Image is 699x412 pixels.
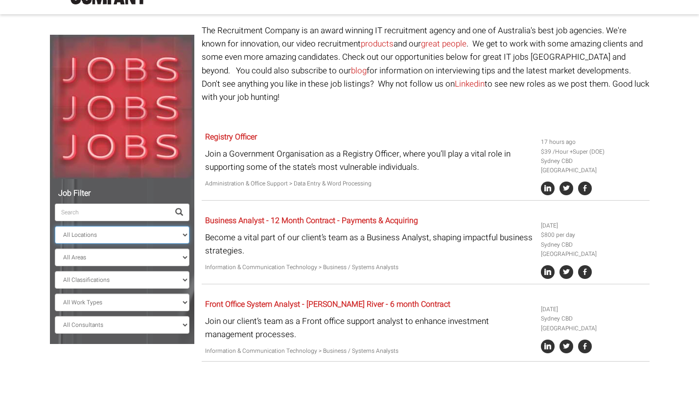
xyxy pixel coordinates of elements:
a: great people [421,38,466,50]
p: The Recruitment Company is an award winning IT recruitment agency and one of Australia's best job... [202,24,650,104]
p: Become a vital part of our client’s team as a Business Analyst, shaping impactful business strate... [205,231,534,257]
p: Administration & Office Support > Data Entry & Word Processing [205,179,534,188]
li: [DATE] [541,221,646,230]
p: Join a Government Organisation as a Registry Officer, where you’ll play a vital role in supportin... [205,147,534,174]
p: Information & Communication Technology > Business / Systems Analysts [205,263,534,272]
a: Front Office System Analyst - [PERSON_NAME] River - 6 month Contract [205,298,450,310]
h5: Job Filter [55,189,189,198]
li: Sydney CBD [GEOGRAPHIC_DATA] [541,157,646,175]
li: $39 /Hour +Super (DOE) [541,147,646,157]
a: blog [351,65,367,77]
a: products [361,38,394,50]
li: Sydney CBD [GEOGRAPHIC_DATA] [541,240,646,259]
img: Jobs, Jobs, Jobs [50,35,194,179]
li: 17 hours ago [541,137,646,147]
a: Linkedin [455,78,485,90]
a: Business Analyst - 12 Month Contract - Payments & Acquiring [205,215,418,227]
li: $800 per day [541,230,646,240]
a: Registry Officer [205,131,257,143]
input: Search [55,204,169,221]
